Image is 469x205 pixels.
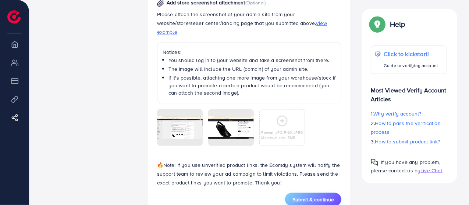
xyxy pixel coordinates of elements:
p: Maximum size: 5MB [262,135,303,140]
span: Submit & continue [292,196,334,203]
p: Most Viewed Verify Account Articles [371,80,447,103]
span: View example [157,19,327,36]
img: Popup guide [371,18,384,31]
p: Please attach the screenshot of your admin site from your website/store/seller center/landing pag... [157,10,342,36]
span: Why verify account? [374,110,422,117]
img: img uploaded [157,116,203,139]
p: 3. [371,137,447,146]
img: Popup guide [371,159,378,166]
p: 1. [371,109,447,118]
p: 2. [371,119,447,136]
img: logo [7,10,21,23]
span: How to pass the verification process [371,120,441,136]
p: Notices: [163,48,336,56]
span: How to submit product link? [375,138,440,145]
p: Click to kickstart! [384,50,438,58]
span: Live Chat [420,167,442,174]
p: Help [390,20,405,29]
p: Note: If you use unverified product links, the Ecomdy system will notify the support team to revi... [157,161,342,187]
li: If it's possible, attaching one more image from your warehouse/stock if you want to promote a cer... [168,74,336,96]
p: Format: JPG, PNG, JPEG [262,130,303,135]
li: You should log in to your website and take a screenshot from there. [168,56,336,64]
span: If you have any problem, please contact us by [371,158,440,174]
p: Guide to verifying account [384,61,438,70]
li: The image will include the URL (domain) of your admin site. [168,65,336,73]
iframe: Chat [438,172,463,199]
span: 🔥 [157,161,163,169]
img: img uploaded [208,116,254,139]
